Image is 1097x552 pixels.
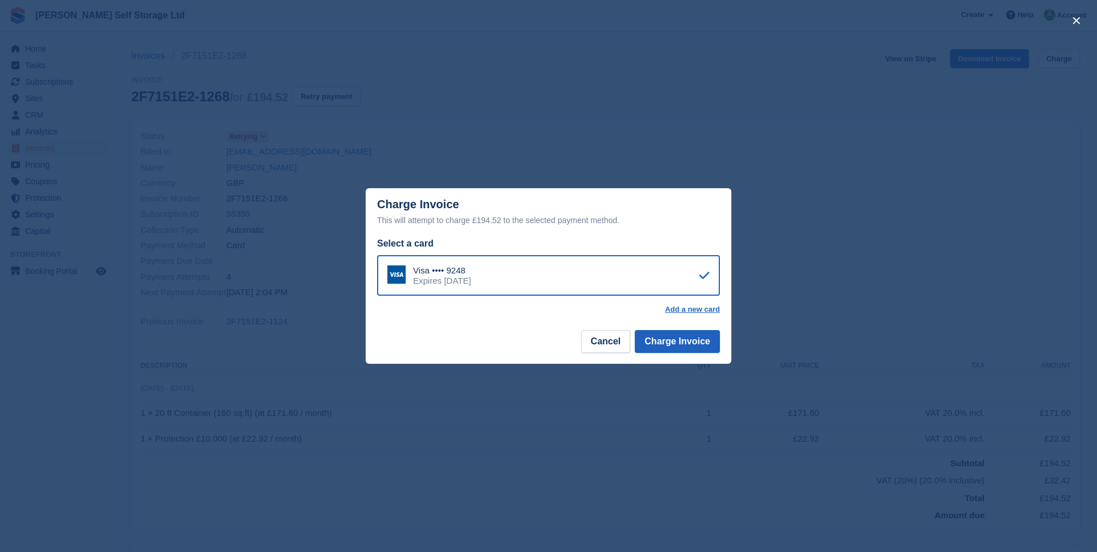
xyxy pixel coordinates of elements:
div: Charge Invoice [377,198,720,227]
button: Cancel [581,330,630,353]
div: Expires [DATE] [413,276,471,286]
button: Charge Invoice [635,330,720,353]
div: Visa •••• 9248 [413,265,471,276]
button: close [1067,11,1086,30]
div: This will attempt to charge £194.52 to the selected payment method. [377,213,720,227]
a: Add a new card [665,305,720,314]
div: Select a card [377,237,720,251]
img: Visa Logo [387,265,406,284]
